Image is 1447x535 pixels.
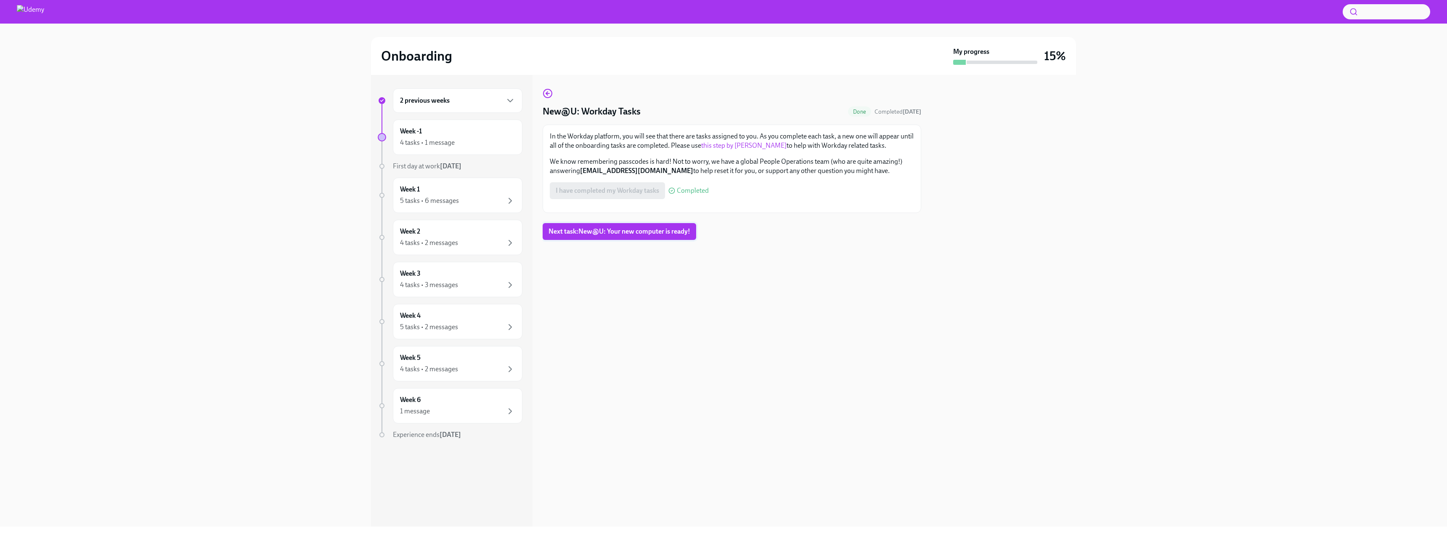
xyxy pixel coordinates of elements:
div: 5 tasks • 6 messages [400,196,459,205]
img: Udemy [17,5,44,19]
a: Week 34 tasks • 3 messages [378,262,522,297]
div: 1 message [400,407,430,416]
h6: 2 previous weeks [400,96,450,105]
span: Done [848,109,871,115]
a: First day at work[DATE] [378,162,522,171]
p: We know remembering passcodes is hard! Not to worry, we have a global People Operations team (who... [550,157,914,176]
h6: Week 1 [400,185,420,194]
a: this step by [PERSON_NAME] [701,141,787,149]
h3: 15% [1044,48,1066,64]
h4: New@U: Workday Tasks [543,105,641,118]
span: Next task : New@U: Your new computer is ready! [549,227,690,236]
div: 2 previous weeks [393,88,522,113]
strong: [DATE] [440,162,461,170]
h6: Week 4 [400,311,421,320]
h6: Week 2 [400,227,420,236]
a: Week 15 tasks • 6 messages [378,178,522,213]
strong: My progress [953,47,989,56]
h6: Week 5 [400,353,421,362]
span: First day at work [393,162,461,170]
div: 4 tasks • 3 messages [400,280,458,290]
strong: [EMAIL_ADDRESS][DOMAIN_NAME] [580,167,693,175]
div: 4 tasks • 1 message [400,138,455,147]
a: Week -14 tasks • 1 message [378,120,522,155]
h6: Week -1 [400,127,422,136]
span: Completed [875,108,921,115]
div: 5 tasks • 2 messages [400,322,458,332]
button: Next task:New@U: Your new computer is ready! [543,223,696,240]
a: Week 61 message [378,388,522,423]
span: Completed [677,187,709,194]
h6: Week 6 [400,395,421,405]
div: 4 tasks • 2 messages [400,365,458,374]
a: Week 54 tasks • 2 messages [378,346,522,381]
span: Experience ends [393,431,461,439]
strong: [DATE] [440,431,461,439]
h6: Week 3 [400,269,421,278]
a: Week 24 tasks • 2 messages [378,220,522,255]
span: October 2nd, 2025 10:01 [875,108,921,116]
div: 4 tasks • 2 messages [400,238,458,248]
p: In the Workday platform, you will see that there are tasks assigned to you. As you complete each ... [550,132,914,150]
strong: [DATE] [903,108,921,115]
h2: Onboarding [381,48,452,64]
a: Week 45 tasks • 2 messages [378,304,522,339]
